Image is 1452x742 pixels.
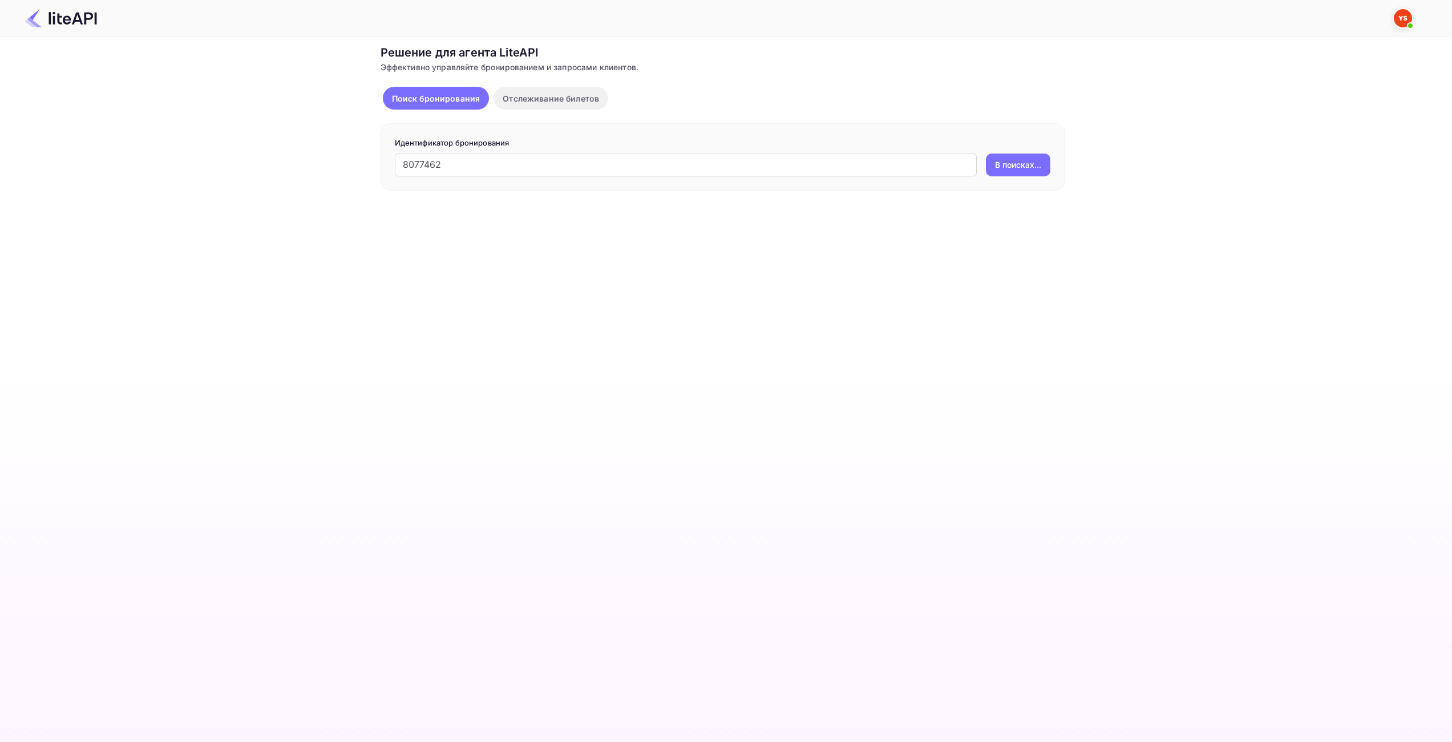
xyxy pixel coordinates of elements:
[395,138,509,147] ya-tr-span: Идентификатор бронирования
[995,159,1041,171] ya-tr-span: В поисках...
[381,62,639,72] ya-tr-span: Эффективно управляйте бронированием и запросами клиентов.
[986,154,1050,176] button: В поисках...
[1394,9,1412,27] img: Служба Поддержки Яндекса
[392,94,480,103] ya-tr-span: Поиск бронирования
[395,154,977,176] input: Введите идентификатор бронирования (например, 63782194)
[25,9,97,27] img: Логотип LiteAPI
[503,94,599,103] ya-tr-span: Отслеживание билетов
[381,46,539,59] ya-tr-span: Решение для агента LiteAPI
